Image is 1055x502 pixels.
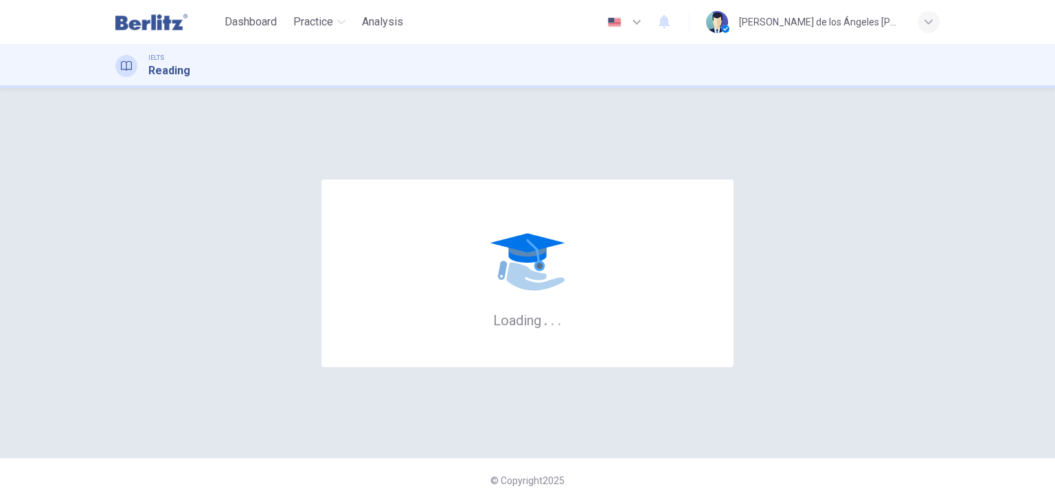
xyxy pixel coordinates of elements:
img: Profile picture [706,11,728,33]
button: Practice [288,10,351,34]
div: [PERSON_NAME] de los Ángeles [PERSON_NAME] [739,14,901,30]
button: Dashboard [219,10,282,34]
button: Analysis [356,10,409,34]
img: Berlitz Latam logo [115,8,188,36]
span: Dashboard [225,14,277,30]
h1: Reading [148,63,190,79]
h6: . [543,307,548,330]
span: IELTS [148,53,164,63]
img: en [606,17,623,28]
span: © Copyright 2025 [490,475,565,486]
span: Analysis [362,14,403,30]
h6: Loading [493,311,562,329]
h6: . [550,307,555,330]
a: Berlitz Latam logo [115,8,219,36]
h6: . [557,307,562,330]
span: Practice [293,14,333,30]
